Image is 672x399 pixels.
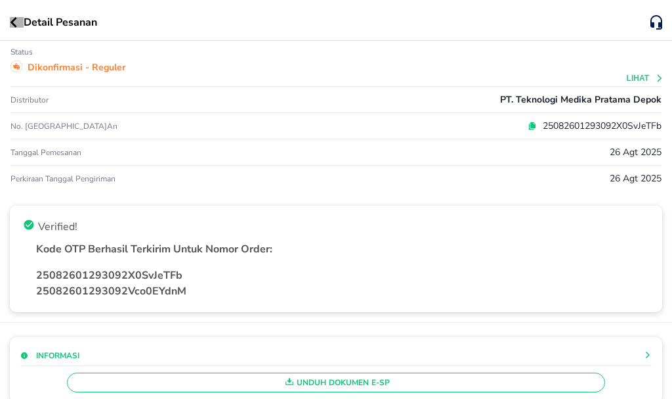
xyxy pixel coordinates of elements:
[610,172,661,185] p: 26 Agt 2025
[500,93,661,106] p: PT. Teknologi Medika Pratama Depok
[36,241,649,257] p: Kode OTP Berhasil Terkirim Untuk Nomor Order:
[10,174,115,184] p: Perkiraan Tanggal Pengiriman
[10,95,49,105] p: Distributor
[20,350,79,362] button: Informasi
[73,374,598,391] span: Unduh Dokumen e-SP
[10,147,81,158] p: Tanggal pemesanan
[537,119,661,133] p: 25082601293092X0SvJeTFb
[36,268,649,283] p: 25082601293092X0SvJeTFb
[10,47,33,57] p: Status
[24,14,97,30] p: Detail Pesanan
[10,121,228,131] p: No. [GEOGRAPHIC_DATA]an
[610,145,661,159] p: 26 Agt 2025
[627,74,664,83] button: Lihat
[36,283,649,299] p: 25082601293092Vco0EYdnM
[38,219,77,235] p: Verified!
[28,60,125,74] p: Dikonfirmasi - Reguler
[36,350,79,362] p: Informasi
[67,373,604,392] button: Unduh Dokumen e-SP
